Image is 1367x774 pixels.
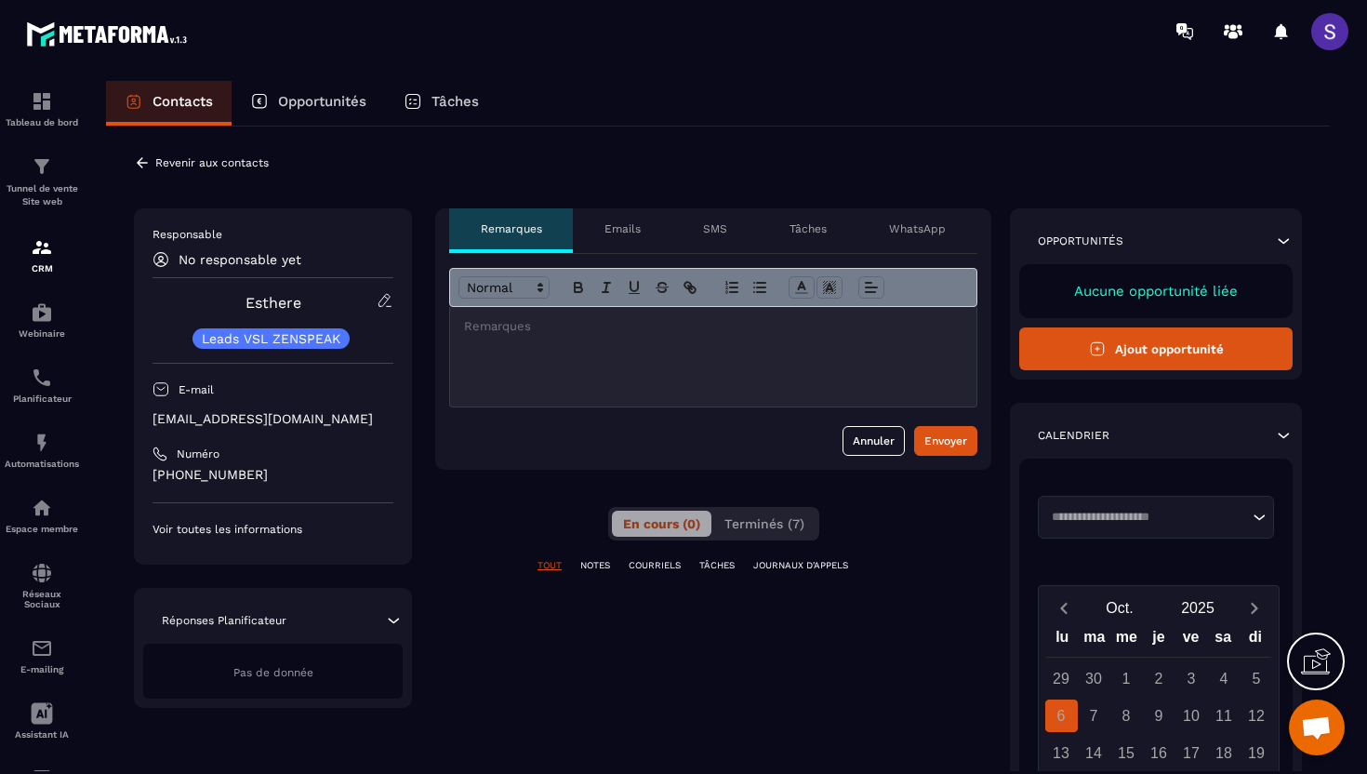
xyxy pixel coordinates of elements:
[1046,624,1079,657] div: lu
[5,524,79,534] p: Espace membre
[1241,700,1273,732] div: 12
[1143,662,1175,695] div: 2
[31,497,53,519] img: automations
[1143,624,1175,657] div: je
[153,466,393,484] p: [PHONE_NUMBER]
[5,394,79,404] p: Planificateur
[1078,662,1110,695] div: 30
[31,155,53,178] img: formation
[703,221,727,236] p: SMS
[580,559,610,572] p: NOTES
[5,589,79,609] p: Réseaux Sociaux
[612,511,711,537] button: En cours (0)
[1078,700,1110,732] div: 7
[1079,624,1111,657] div: ma
[31,236,53,259] img: formation
[1110,624,1143,657] div: me
[1081,592,1159,624] button: Open months overlay
[1239,624,1271,657] div: di
[153,227,393,242] p: Responsable
[914,426,977,456] button: Envoyer
[202,332,340,345] p: Leads VSL ZENSPEAK
[431,93,479,110] p: Tâches
[1078,737,1110,769] div: 14
[1019,327,1293,370] button: Ajout opportunité
[177,447,219,461] p: Numéro
[5,688,79,754] a: Assistant IA
[1208,737,1241,769] div: 18
[1045,508,1248,527] input: Search for option
[538,559,562,572] p: TOUT
[604,221,641,236] p: Emails
[5,353,79,418] a: schedulerschedulerPlanificateur
[1208,662,1241,695] div: 4
[1175,662,1208,695] div: 3
[5,483,79,548] a: automationsautomationsEspace membre
[5,263,79,274] p: CRM
[5,222,79,287] a: formationformationCRM
[5,141,79,222] a: formationformationTunnel de vente Site web
[1038,283,1274,300] p: Aucune opportunité liée
[5,548,79,623] a: social-networksocial-networkRéseaux Sociaux
[31,562,53,584] img: social-network
[153,93,213,110] p: Contacts
[5,328,79,339] p: Webinaire
[629,559,681,572] p: COURRIELS
[26,17,193,51] img: logo
[699,559,735,572] p: TÂCHES
[5,182,79,208] p: Tunnel de vente Site web
[1038,496,1274,539] div: Search for option
[1241,662,1273,695] div: 5
[1207,624,1240,657] div: sa
[753,559,848,572] p: JOURNAUX D'APPELS
[1208,700,1241,732] div: 11
[1175,624,1207,657] div: ve
[1110,662,1143,695] div: 1
[1143,700,1175,732] div: 9
[481,221,542,236] p: Remarques
[5,117,79,127] p: Tableau de bord
[1045,737,1078,769] div: 13
[162,613,286,628] p: Réponses Planificateur
[5,418,79,483] a: automationsautomationsAutomatisations
[1241,737,1273,769] div: 19
[278,93,366,110] p: Opportunités
[232,81,385,126] a: Opportunités
[724,516,804,531] span: Terminés (7)
[5,664,79,674] p: E-mailing
[1038,428,1109,443] p: Calendrier
[623,516,700,531] span: En cours (0)
[31,301,53,324] img: automations
[153,410,393,428] p: [EMAIL_ADDRESS][DOMAIN_NAME]
[843,426,905,456] button: Annuler
[1046,595,1081,621] button: Previous month
[179,382,214,397] p: E-mail
[790,221,827,236] p: Tâches
[31,90,53,113] img: formation
[5,76,79,141] a: formationformationTableau de bord
[155,156,269,169] p: Revenir aux contacts
[1289,700,1345,755] div: Ouvrir le chat
[233,666,313,679] span: Pas de donnée
[924,432,967,450] div: Envoyer
[1143,737,1175,769] div: 16
[31,432,53,454] img: automations
[889,221,946,236] p: WhatsApp
[385,81,498,126] a: Tâches
[1038,234,1123,248] p: Opportunités
[31,367,53,389] img: scheduler
[1175,700,1208,732] div: 10
[1045,662,1078,695] div: 29
[179,252,301,267] p: No responsable yet
[1110,737,1143,769] div: 15
[106,81,232,126] a: Contacts
[246,294,301,312] a: Esthere
[1175,737,1208,769] div: 17
[1110,700,1143,732] div: 8
[1045,700,1078,732] div: 6
[31,637,53,660] img: email
[153,522,393,537] p: Voir toutes les informations
[5,287,79,353] a: automationsautomationsWebinaire
[1237,595,1271,621] button: Next month
[5,623,79,688] a: emailemailE-mailing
